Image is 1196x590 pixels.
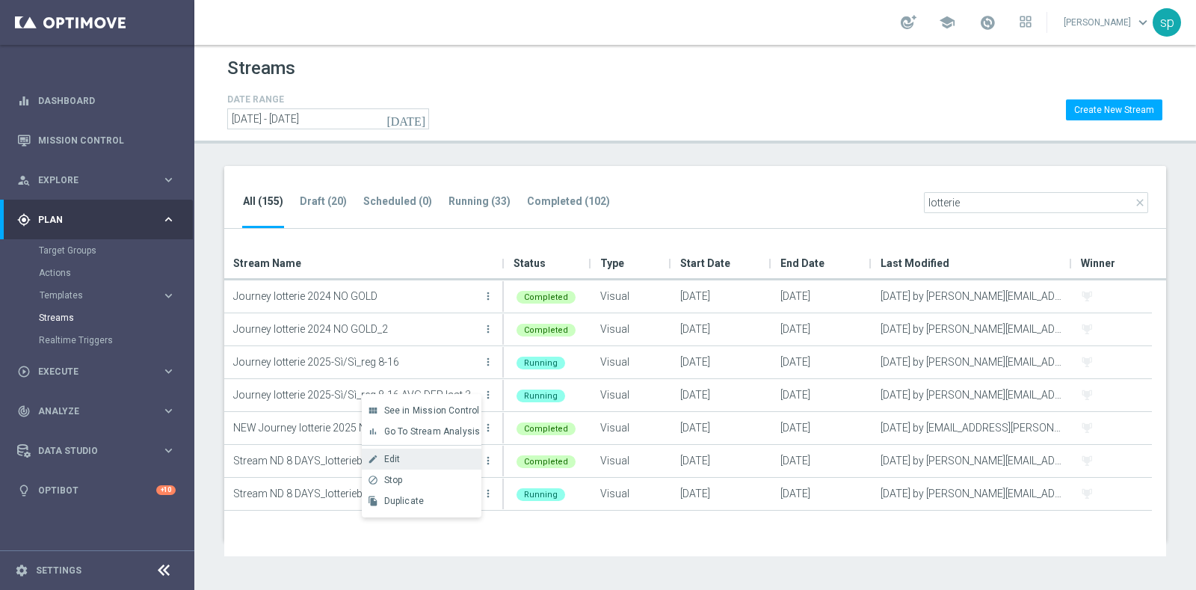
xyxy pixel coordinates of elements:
[517,455,576,468] div: Completed
[17,213,31,227] i: gps_fixed
[156,485,176,495] div: +10
[872,280,1072,313] div: [DATE] by [PERSON_NAME][EMAIL_ADDRESS][PERSON_NAME][DOMAIN_NAME]
[591,445,671,477] div: Visual
[771,313,872,345] div: [DATE]
[36,566,81,575] a: Settings
[591,379,671,411] div: Visual
[771,412,872,444] div: [DATE]
[591,280,671,313] div: Visual
[161,173,176,187] i: keyboard_arrow_right
[362,421,481,442] button: bar_chart Go To Stream Analysis
[481,380,496,410] button: more_vert
[39,284,193,307] div: Templates
[482,488,494,500] i: more_vert
[924,192,1148,213] input: Quick find Stream
[362,400,481,421] button: view_module See in Mission Control
[161,443,176,458] i: keyboard_arrow_right
[482,422,494,434] i: more_vert
[39,307,193,329] div: Streams
[16,174,176,186] button: person_search Explore keyboard_arrow_right
[39,312,155,324] a: Streams
[233,248,301,278] span: Stream Name
[514,248,546,278] span: Status
[1135,14,1151,31] span: keyboard_arrow_down
[16,485,176,497] button: lightbulb Optibot +10
[481,479,496,508] button: more_vert
[481,413,496,443] button: more_vert
[17,405,31,418] i: track_changes
[16,135,176,147] button: Mission Control
[517,390,565,402] div: Running
[872,478,1072,510] div: [DATE] by [PERSON_NAME][EMAIL_ADDRESS][PERSON_NAME][DOMAIN_NAME]
[17,365,31,378] i: play_circle_outline
[16,214,176,226] button: gps_fixed Plan keyboard_arrow_right
[872,445,1072,477] div: [DATE] by [PERSON_NAME][EMAIL_ADDRESS][PERSON_NAME][DOMAIN_NAME]
[771,280,872,313] div: [DATE]
[671,445,771,477] div: [DATE]
[591,346,671,378] div: Visual
[39,289,176,301] button: Templates keyboard_arrow_right
[527,195,610,208] tab-header: Completed (102)
[227,94,429,105] h4: DATE RANGE
[362,491,481,511] button: file_copy Duplicate
[671,379,771,411] div: [DATE]
[38,215,161,224] span: Plan
[517,488,565,501] div: Running
[17,94,31,108] i: equalizer
[1066,99,1162,120] button: Create New Stream
[481,347,496,377] button: more_vert
[368,405,378,416] i: view_module
[17,405,161,418] div: Analyze
[671,280,771,313] div: [DATE]
[227,108,429,129] input: Select date range
[671,412,771,444] div: [DATE]
[38,81,176,120] a: Dashboard
[482,290,494,302] i: more_vert
[17,120,176,160] div: Mission Control
[384,108,429,131] button: [DATE]
[40,291,147,300] span: Templates
[872,313,1072,345] div: [DATE] by [PERSON_NAME][EMAIL_ADDRESS][PERSON_NAME][DOMAIN_NAME]
[233,482,479,505] p: Stream ND 8 DAYS_lotteriebingo 2
[17,444,161,458] div: Data Studio
[227,58,295,79] h1: Streams
[16,95,176,107] div: equalizer Dashboard
[17,213,161,227] div: Plan
[517,291,576,304] div: Completed
[39,239,193,262] div: Target Groups
[384,405,480,416] span: See in Mission Control
[38,446,161,455] span: Data Studio
[449,195,511,208] tab-header: Running (33)
[16,445,176,457] div: Data Studio keyboard_arrow_right
[300,195,347,208] tab-header: Draft (20)
[1134,197,1146,209] i: close
[384,426,481,437] span: Go To Stream Analysis
[881,248,949,278] span: Last Modified
[671,478,771,510] div: [DATE]
[517,324,576,337] div: Completed
[482,389,494,401] i: more_vert
[384,475,403,485] span: Stop
[17,484,31,497] i: lightbulb
[872,379,1072,411] div: [DATE] by [PERSON_NAME][EMAIL_ADDRESS][PERSON_NAME][DOMAIN_NAME]
[233,384,479,406] p: Journey lotterie 2025-Sì/Sì_reg 8-16 AVG DEP last 3m
[362,449,481,470] button: create Edit
[17,173,161,187] div: Explore
[771,346,872,378] div: [DATE]
[680,248,730,278] span: Start Date
[368,496,378,506] i: file_copy
[39,329,193,351] div: Realtime Triggers
[368,454,378,464] i: create
[40,291,161,300] div: Templates
[38,407,161,416] span: Analyze
[591,313,671,345] div: Visual
[1081,248,1115,278] span: Winner
[1153,8,1181,37] div: sp
[591,412,671,444] div: Visual
[161,212,176,227] i: keyboard_arrow_right
[517,422,576,435] div: Completed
